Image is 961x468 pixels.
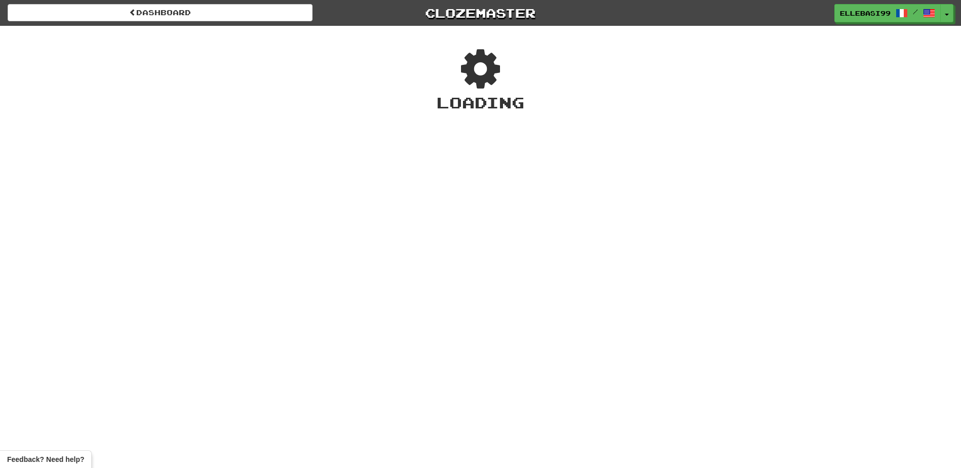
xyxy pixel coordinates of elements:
[834,4,941,22] a: ellebasi99 /
[328,4,633,22] a: Clozemaster
[8,4,313,21] a: Dashboard
[840,9,891,18] span: ellebasi99
[913,8,918,15] span: /
[7,454,84,464] span: Open feedback widget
